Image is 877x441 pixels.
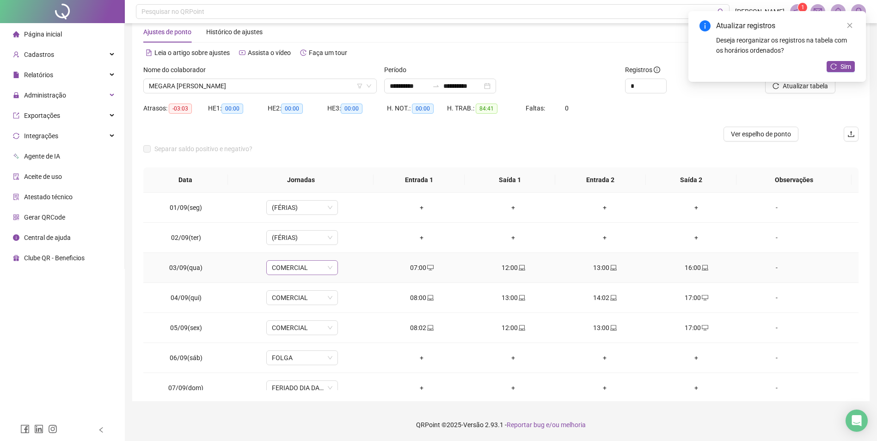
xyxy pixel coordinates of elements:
[281,104,303,114] span: 00:00
[426,294,434,301] span: laptop
[387,103,447,114] div: H. NOT.:
[609,294,617,301] span: laptop
[744,175,844,185] span: Observações
[272,321,332,335] span: COMERCIAL
[48,424,57,434] span: instagram
[731,129,791,139] span: Ver espelho de ponto
[716,35,855,55] div: Deseja reorganizar os registros na tabela com os horários ordenados?
[749,263,804,273] div: -
[432,82,440,90] span: swap-right
[566,202,643,213] div: +
[239,49,245,56] span: youtube
[171,294,202,301] span: 04/09(qui)
[13,194,19,200] span: solution
[125,409,877,441] footer: QRPoint © 2025 - 2.93.1 -
[827,61,855,72] button: Sim
[749,323,804,333] div: -
[383,293,460,303] div: 08:00
[268,103,327,114] div: HE 2:
[170,204,202,211] span: 01/09(seg)
[154,49,230,56] span: Leia o artigo sobre ajustes
[432,82,440,90] span: to
[834,7,842,16] span: bell
[465,167,555,193] th: Saída 1
[272,381,332,395] span: FERIADO DIA DA INDEPENDÊNCIA
[24,214,65,221] span: Gerar QRCode
[846,410,868,432] div: Open Intercom Messenger
[701,294,708,301] span: desktop
[845,20,855,31] a: Close
[272,231,332,245] span: (FÉRIAS)
[476,104,497,114] span: 84:41
[383,323,460,333] div: 08:02
[327,103,387,114] div: HE 3:
[518,294,525,301] span: laptop
[847,130,855,138] span: upload
[609,264,617,271] span: laptop
[518,264,525,271] span: laptop
[383,383,460,393] div: +
[24,51,54,58] span: Cadastros
[749,353,804,363] div: -
[426,264,434,271] span: desktop
[566,263,643,273] div: 13:00
[724,127,798,141] button: Ver espelho de ponto
[840,61,851,72] span: Sim
[658,202,735,213] div: +
[475,323,552,333] div: 12:00
[475,233,552,243] div: +
[475,293,552,303] div: 13:00
[852,5,865,18] img: 85808
[830,63,837,70] span: reload
[736,167,852,193] th: Observações
[555,167,646,193] th: Entrada 2
[609,325,617,331] span: laptop
[13,72,19,78] span: file
[735,6,785,17] span: [PERSON_NAME]
[447,103,526,114] div: H. TRAB.:
[716,20,855,31] div: Atualizar registros
[566,353,643,363] div: +
[24,153,60,160] span: Agente de IA
[171,234,201,241] span: 02/09(ter)
[565,104,569,112] span: 0
[463,421,484,429] span: Versão
[24,173,62,180] span: Aceite de uso
[309,49,347,56] span: Faça um tour
[814,7,822,16] span: mail
[149,79,371,93] span: MEGARA LUARA VIANA DA SILVA
[13,31,19,37] span: home
[13,255,19,261] span: gift
[654,67,660,73] span: info-circle
[526,104,546,112] span: Faltas:
[475,353,552,363] div: +
[475,202,552,213] div: +
[272,261,332,275] span: COMERCIAL
[24,193,73,201] span: Atestado técnico
[170,324,202,331] span: 05/09(sex)
[658,323,735,333] div: 17:00
[846,22,853,29] span: close
[146,49,152,56] span: file-text
[24,112,60,119] span: Exportações
[383,353,460,363] div: +
[793,7,802,16] span: notification
[798,3,807,12] sup: 1
[24,71,53,79] span: Relatórios
[228,167,374,193] th: Jornadas
[248,49,291,56] span: Assista o vídeo
[749,233,804,243] div: -
[566,323,643,333] div: 13:00
[658,353,735,363] div: +
[13,214,19,220] span: qrcode
[208,103,268,114] div: HE 1:
[168,384,203,392] span: 07/09(dom)
[718,8,724,15] span: search
[24,234,71,241] span: Central de ajuda
[169,264,202,271] span: 03/09(qua)
[143,103,208,114] div: Atrasos:
[272,201,332,214] span: (FÉRIAS)
[658,263,735,273] div: 16:00
[13,234,19,241] span: info-circle
[749,202,804,213] div: -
